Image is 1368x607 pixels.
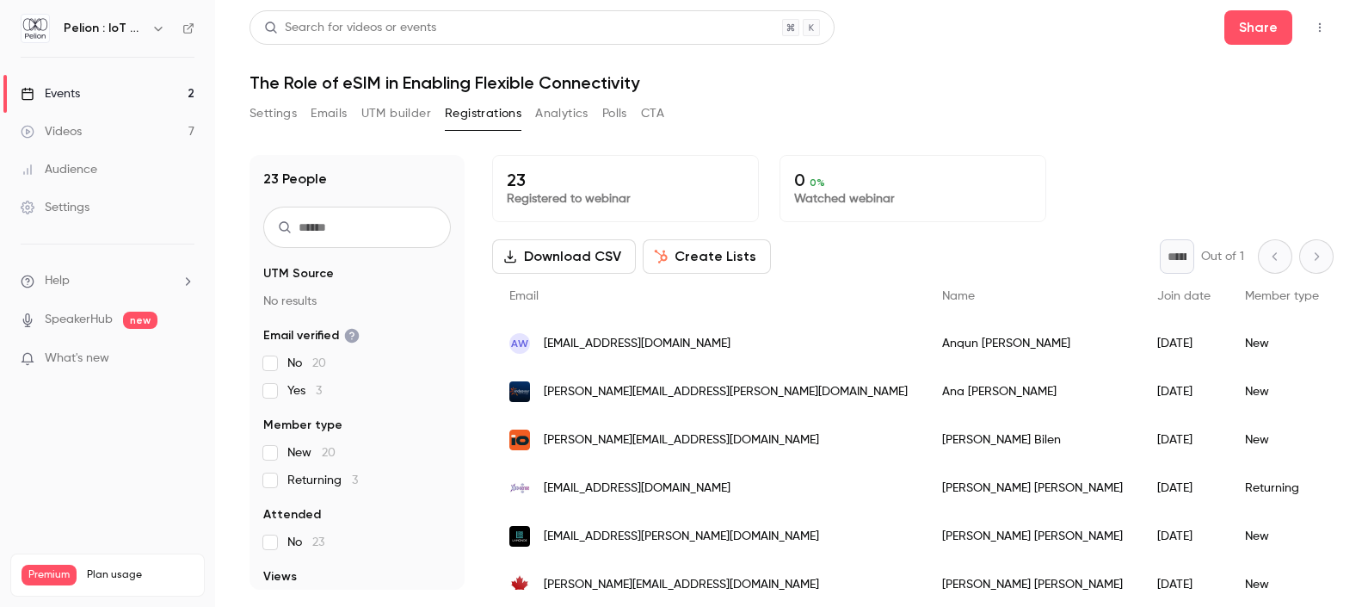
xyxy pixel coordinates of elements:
[250,72,1334,93] h1: The Role of eSIM in Enabling Flexible Connectivity
[1228,368,1336,416] div: New
[509,478,530,499] img: xtra-sense.co.uk
[925,512,1140,561] div: [PERSON_NAME] [PERSON_NAME]
[352,474,358,486] span: 3
[492,239,636,274] button: Download CSV
[322,447,336,459] span: 20
[544,431,819,449] span: [PERSON_NAME][EMAIL_ADDRESS][DOMAIN_NAME]
[509,574,530,595] img: ised-isde.gc.ca
[87,568,194,582] span: Plan usage
[287,534,324,551] span: No
[263,265,334,282] span: UTM Source
[509,290,539,302] span: Email
[544,480,730,498] span: [EMAIL_ADDRESS][DOMAIN_NAME]
[287,382,322,400] span: Yes
[535,100,588,127] button: Analytics
[794,170,1032,190] p: 0
[1140,319,1228,368] div: [DATE]
[21,123,82,140] div: Videos
[1228,319,1336,368] div: New
[311,100,347,127] button: Emails
[544,528,819,546] span: [EMAIL_ADDRESS][PERSON_NAME][DOMAIN_NAME]
[22,15,49,42] img: Pelion : IoT Connectivity Made Effortless
[925,368,1140,416] div: Ana [PERSON_NAME]
[64,20,145,37] h6: Pelion : IoT Connectivity Made Effortless
[1228,416,1336,464] div: New
[1224,10,1292,45] button: Share
[1201,248,1244,265] p: Out of 1
[544,335,730,353] span: [EMAIL_ADDRESS][DOMAIN_NAME]
[1140,416,1228,464] div: [DATE]
[509,381,530,402] img: endeavourtechnology.com
[1228,464,1336,512] div: Returning
[21,161,97,178] div: Audience
[509,526,530,547] img: lamonde.com
[312,357,326,369] span: 20
[511,336,528,351] span: AW
[602,100,627,127] button: Polls
[925,464,1140,512] div: [PERSON_NAME] [PERSON_NAME]
[507,190,744,207] p: Registered to webinar
[1140,464,1228,512] div: [DATE]
[45,350,109,368] span: What's new
[1157,290,1211,302] span: Join date
[287,444,336,461] span: New
[316,385,322,397] span: 3
[641,100,664,127] button: CTA
[794,190,1032,207] p: Watched webinar
[264,19,436,37] div: Search for videos or events
[1228,512,1336,561] div: New
[287,355,326,372] span: No
[925,319,1140,368] div: Anqun [PERSON_NAME]
[263,327,360,344] span: Email verified
[544,383,908,401] span: [PERSON_NAME][EMAIL_ADDRESS][PERSON_NAME][DOMAIN_NAME]
[21,85,80,102] div: Events
[1140,368,1228,416] div: [DATE]
[1140,512,1228,561] div: [DATE]
[174,351,194,367] iframe: Noticeable Trigger
[21,272,194,290] li: help-dropdown-opener
[263,293,451,310] p: No results
[544,576,819,594] span: [PERSON_NAME][EMAIL_ADDRESS][DOMAIN_NAME]
[925,416,1140,464] div: [PERSON_NAME] Bilen
[250,100,297,127] button: Settings
[643,239,771,274] button: Create Lists
[21,199,89,216] div: Settings
[1245,290,1319,302] span: Member type
[509,430,530,450] img: ionna.com
[45,272,70,290] span: Help
[22,565,77,585] span: Premium
[263,506,321,523] span: Attended
[45,311,113,329] a: SpeakerHub
[263,169,327,189] h1: 23 People
[361,100,431,127] button: UTM builder
[507,170,744,190] p: 23
[312,536,324,548] span: 23
[445,100,521,127] button: Registrations
[263,417,342,434] span: Member type
[810,177,825,189] span: 0 %
[123,312,157,329] span: new
[263,568,297,585] span: Views
[287,472,358,489] span: Returning
[942,290,975,302] span: Name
